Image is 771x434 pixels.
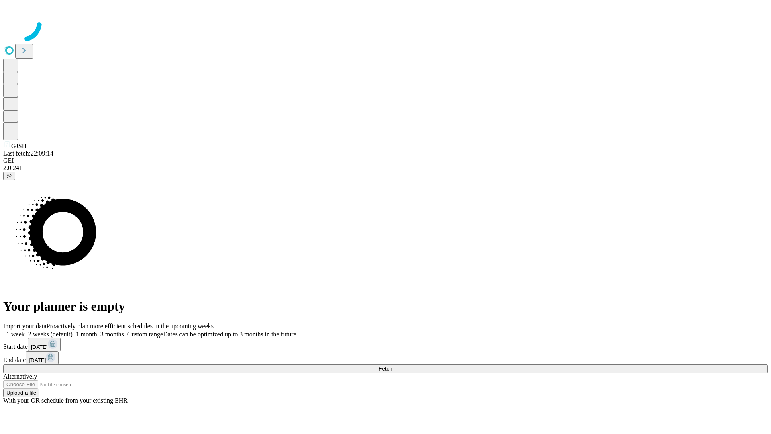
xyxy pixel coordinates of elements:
[3,389,39,397] button: Upload a file
[3,172,15,180] button: @
[3,338,768,351] div: Start date
[47,323,215,330] span: Proactively plan more efficient schedules in the upcoming weeks.
[29,357,46,363] span: [DATE]
[3,351,768,364] div: End date
[3,397,128,404] span: With your OR schedule from your existing EHR
[6,331,25,338] span: 1 week
[3,323,47,330] span: Import your data
[3,299,768,314] h1: Your planner is empty
[3,150,53,157] span: Last fetch: 22:09:14
[28,338,61,351] button: [DATE]
[11,143,27,149] span: GJSH
[3,164,768,172] div: 2.0.241
[76,331,97,338] span: 1 month
[3,373,37,380] span: Alternatively
[3,157,768,164] div: GEI
[6,173,12,179] span: @
[379,366,392,372] span: Fetch
[163,331,298,338] span: Dates can be optimized up to 3 months in the future.
[3,364,768,373] button: Fetch
[100,331,124,338] span: 3 months
[31,344,48,350] span: [DATE]
[127,331,163,338] span: Custom range
[28,331,73,338] span: 2 weeks (default)
[26,351,59,364] button: [DATE]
